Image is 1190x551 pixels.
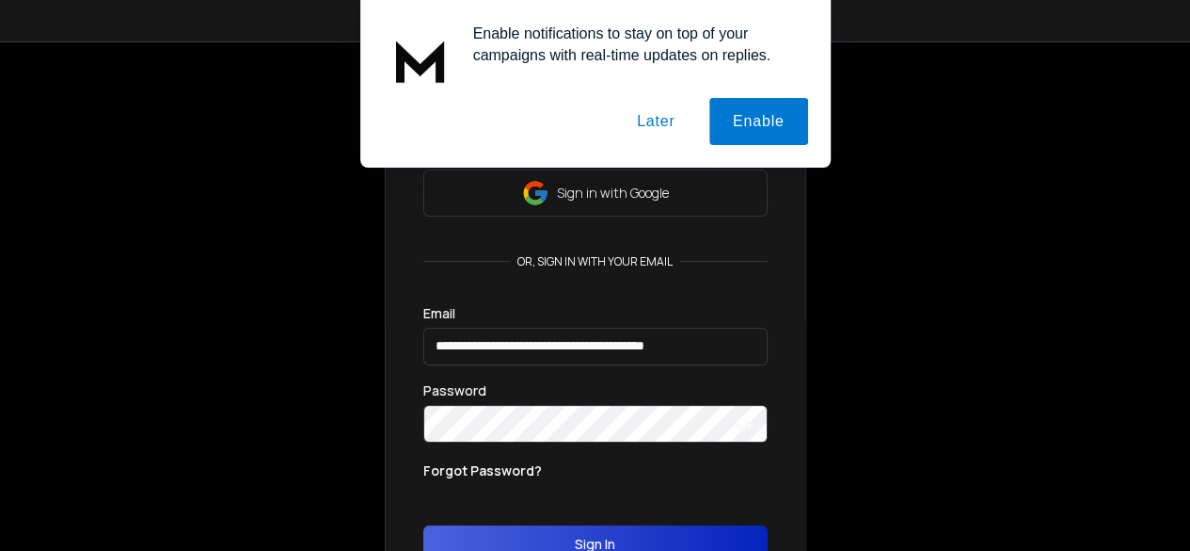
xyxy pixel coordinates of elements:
button: Sign in with Google [423,170,768,217]
button: Enable [709,98,808,145]
p: Sign in with Google [557,184,669,203]
label: Password [423,384,486,397]
p: Forgot Password? [423,462,542,480]
button: Later [613,98,698,145]
label: Email [423,307,455,320]
img: notification icon [383,23,458,98]
p: or, sign in with your email [510,254,680,269]
div: Enable notifications to stay on top of your campaigns with real-time updates on replies. [458,23,808,66]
